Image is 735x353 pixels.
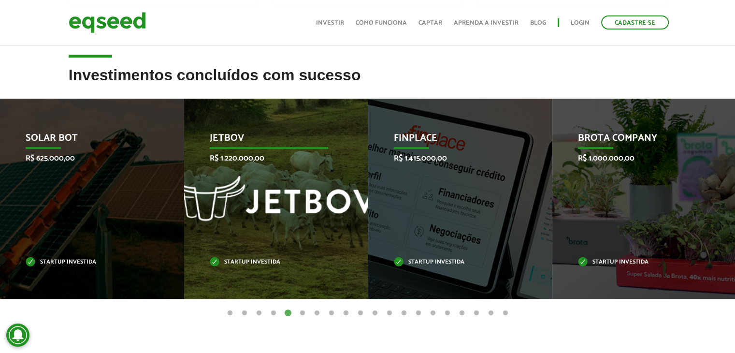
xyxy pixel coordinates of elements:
button: 9 of 20 [341,309,351,318]
p: Startup investida [26,260,144,265]
p: R$ 1.000.000,00 [578,154,697,163]
p: R$ 625.000,00 [26,154,144,163]
button: 18 of 20 [472,309,481,318]
a: Captar [418,20,442,26]
button: 17 of 20 [457,309,467,318]
button: 6 of 20 [298,309,307,318]
p: Startup investida [578,260,697,265]
a: Cadastre-se [601,15,669,29]
button: 7 of 20 [312,309,322,318]
p: Startup investida [394,260,513,265]
a: Login [571,20,590,26]
button: 14 of 20 [414,309,423,318]
p: Solar Bot [26,132,144,149]
button: 10 of 20 [356,309,365,318]
button: 19 of 20 [486,309,496,318]
button: 1 of 20 [225,309,235,318]
button: 11 of 20 [370,309,380,318]
img: EqSeed [69,10,146,35]
p: JetBov [210,132,329,149]
p: Startup investida [210,260,329,265]
h2: Investimentos concluídos com sucesso [69,67,667,98]
p: Finplace [394,132,513,149]
button: 13 of 20 [399,309,409,318]
button: 16 of 20 [443,309,452,318]
button: 3 of 20 [254,309,264,318]
p: Brota Company [578,132,697,149]
a: Blog [530,20,546,26]
p: R$ 1.415.000,00 [394,154,513,163]
button: 2 of 20 [240,309,249,318]
a: Aprenda a investir [454,20,519,26]
button: 8 of 20 [327,309,336,318]
button: 4 of 20 [269,309,278,318]
p: R$ 1.220.000,00 [210,154,329,163]
a: Investir [316,20,344,26]
button: 20 of 20 [501,309,510,318]
a: Como funciona [356,20,407,26]
button: 15 of 20 [428,309,438,318]
button: 5 of 20 [283,309,293,318]
button: 12 of 20 [385,309,394,318]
